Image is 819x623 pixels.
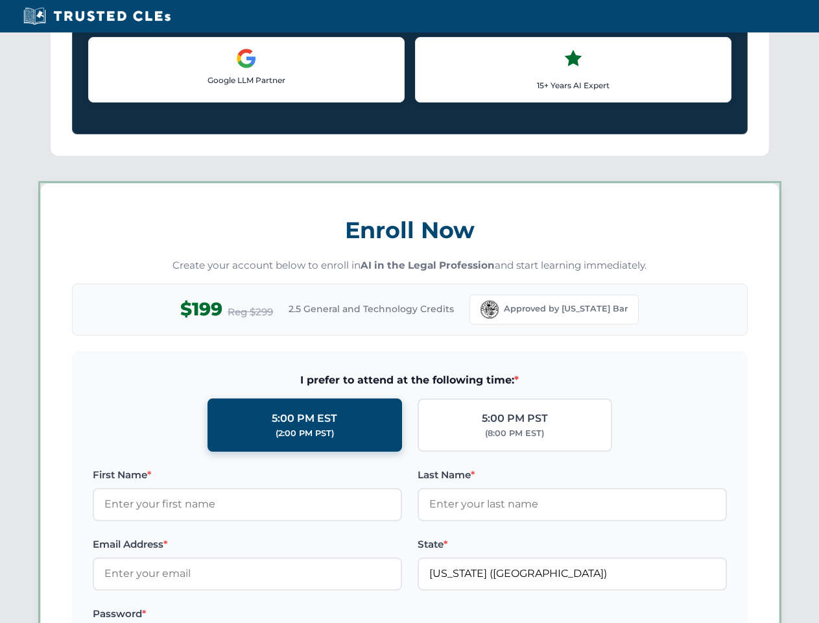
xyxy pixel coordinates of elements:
input: Enter your first name [93,488,402,520]
span: 2.5 General and Technology Credits [289,302,454,316]
input: Enter your last name [418,488,727,520]
img: Trusted CLEs [19,6,174,26]
input: Enter your email [93,557,402,590]
label: First Name [93,467,402,483]
span: Approved by [US_STATE] Bar [504,302,628,315]
label: State [418,537,727,552]
h3: Enroll Now [72,210,748,250]
label: Password [93,606,402,622]
span: $199 [180,295,222,324]
span: Reg $299 [228,304,273,320]
div: (2:00 PM PST) [276,427,334,440]
div: 5:00 PM EST [272,410,337,427]
img: Florida Bar [481,300,499,319]
p: Create your account below to enroll in and start learning immediately. [72,258,748,273]
input: Florida (FL) [418,557,727,590]
p: 15+ Years AI Expert [426,79,720,92]
div: 5:00 PM PST [482,410,548,427]
p: Google LLM Partner [99,74,394,86]
span: I prefer to attend at the following time: [93,372,727,389]
div: (8:00 PM EST) [485,427,544,440]
img: Google [236,48,257,69]
label: Email Address [93,537,402,552]
label: Last Name [418,467,727,483]
strong: AI in the Legal Profession [361,259,495,271]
